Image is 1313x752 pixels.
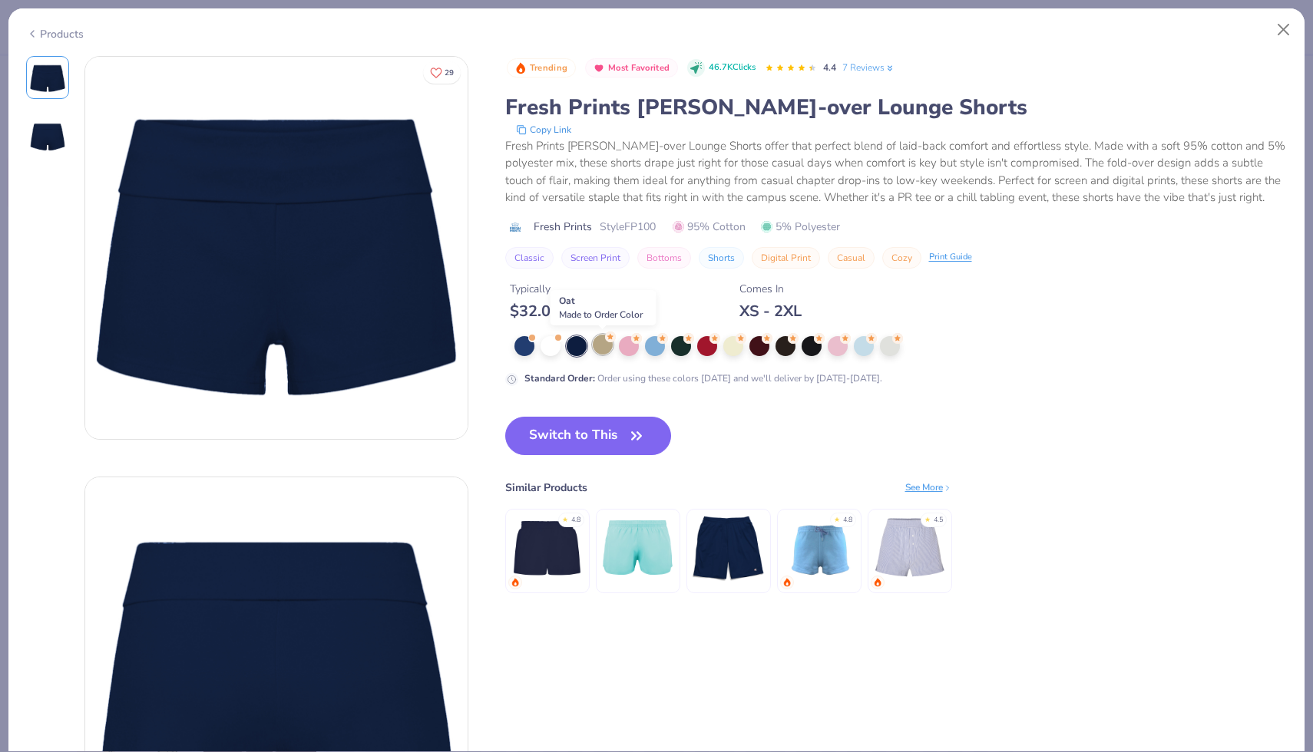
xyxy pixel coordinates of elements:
[585,58,678,78] button: Badge Button
[765,56,817,81] div: 4.4 Stars
[782,578,792,587] img: trending.gif
[739,302,802,321] div: XS - 2XL
[530,64,567,72] span: Trending
[561,247,630,269] button: Screen Print
[511,578,520,587] img: trending.gif
[934,515,943,526] div: 4.5
[1269,15,1298,45] button: Close
[510,302,636,321] div: $ 32.00 - $ 41.00
[843,515,852,526] div: 4.8
[571,515,580,526] div: 4.8
[505,137,1288,206] div: Fresh Prints [PERSON_NAME]-over Lounge Shorts offer that perfect blend of laid-back comfort and e...
[842,61,895,74] a: 7 Reviews
[534,219,592,235] span: Fresh Prints
[828,247,875,269] button: Casual
[782,511,855,584] img: Fresh Prints Madison Shorts
[505,247,554,269] button: Classic
[559,308,643,321] span: Made to Order Color
[739,281,802,297] div: Comes In
[873,578,882,587] img: trending.gif
[524,371,882,385] div: Order using these colors [DATE] and we'll deliver by [DATE]-[DATE].
[699,247,744,269] button: Shorts
[505,417,672,455] button: Switch to This
[673,219,746,235] span: 95% Cotton
[593,62,605,74] img: Most Favorited sort
[873,511,946,584] img: Fresh Prints Poppy Striped Shorts
[929,251,972,264] div: Print Guide
[637,247,691,269] button: Bottoms
[26,26,84,42] div: Products
[562,515,568,521] div: ★
[85,57,468,439] img: Front
[692,511,765,584] img: Champion Long Mesh Shorts With Pockets
[601,511,674,584] img: Augusta Ladies' Wayfarer Shorts
[823,61,836,74] span: 4.4
[608,64,670,72] span: Most Favorited
[29,117,66,154] img: Back
[551,290,656,325] div: Oat
[505,480,587,496] div: Similar Products
[600,219,656,235] span: Style FP100
[524,372,595,384] strong: Standard Order :
[511,511,584,584] img: Fresh Prints Miami Heavyweight Shorts
[761,219,840,235] span: 5% Polyester
[510,281,636,297] div: Typically
[29,59,66,96] img: Front
[423,61,461,84] button: Like
[709,61,756,74] span: 46.7K Clicks
[507,58,576,78] button: Badge Button
[834,515,840,521] div: ★
[514,62,527,74] img: Trending sort
[882,247,921,269] button: Cozy
[924,515,931,521] div: ★
[445,69,454,77] span: 29
[511,122,576,137] button: copy to clipboard
[505,221,526,233] img: brand logo
[505,93,1288,122] div: Fresh Prints [PERSON_NAME]-over Lounge Shorts
[905,480,952,494] div: See More
[752,247,820,269] button: Digital Print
